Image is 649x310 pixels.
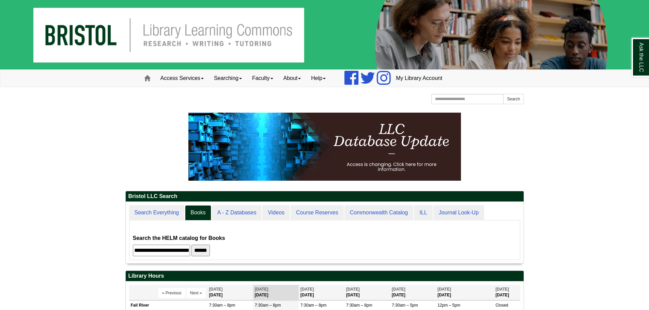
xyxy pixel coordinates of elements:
span: 7:30am – 8pm [255,303,281,308]
th: [DATE] [344,285,390,300]
th: [DATE] [253,285,299,300]
span: Closed [495,303,508,308]
span: [DATE] [346,287,360,292]
a: Journal Look-Up [433,205,484,221]
a: Access Services [155,70,209,87]
a: Videos [262,205,290,221]
button: Next » [186,288,206,298]
a: Books [185,205,211,221]
button: Search [503,94,524,104]
span: 7:30am – 5pm [392,303,418,308]
span: [DATE] [392,287,405,292]
div: Books [133,224,516,256]
h2: Bristol LLC Search [126,191,524,202]
span: [DATE] [300,287,314,292]
a: A - Z Databases [212,205,262,221]
th: [DATE] [436,285,494,300]
span: [DATE] [495,287,509,292]
span: 7:30am – 8pm [346,303,372,308]
a: Search Everything [129,205,185,221]
span: [DATE] [209,287,223,292]
button: « Previous [158,288,185,298]
span: 12pm – 5pm [437,303,460,308]
span: [DATE] [437,287,451,292]
a: Help [306,70,331,87]
a: ILL [414,205,432,221]
th: [DATE] [494,285,520,300]
a: Commonwealth Catalog [344,205,414,221]
h2: Library Hours [126,271,524,281]
a: Course Reserves [291,205,344,221]
img: HTML tutorial [188,113,461,181]
span: [DATE] [255,287,268,292]
th: [DATE] [207,285,253,300]
th: [DATE] [390,285,436,300]
a: My Library Account [391,70,447,87]
a: Searching [209,70,247,87]
a: Faculty [247,70,278,87]
a: About [278,70,306,87]
label: Search the HELM catalog for Books [133,233,225,243]
th: [DATE] [299,285,344,300]
span: 7:30am – 8pm [209,303,235,308]
span: 7:30am – 8pm [300,303,327,308]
